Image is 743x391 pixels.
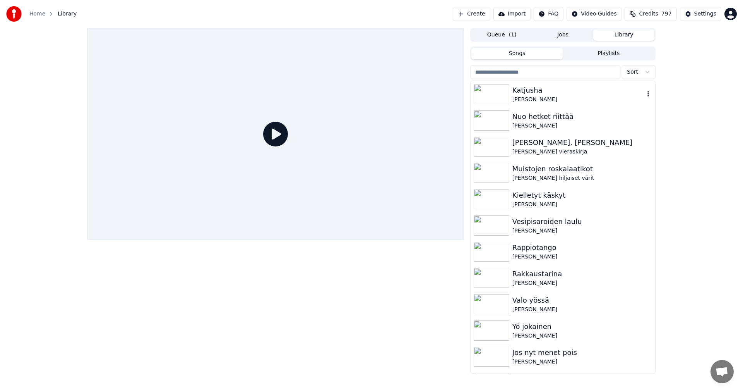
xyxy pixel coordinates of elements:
[512,227,652,235] div: [PERSON_NAME]
[58,10,77,18] span: Library
[512,269,652,279] div: Rakkaustarina
[512,164,652,174] div: Muistojen roskalaatikot
[512,201,652,208] div: [PERSON_NAME]
[661,10,672,18] span: 797
[512,122,652,130] div: [PERSON_NAME]
[512,242,652,253] div: Rappiotango
[509,31,517,39] span: ( 1 )
[512,216,652,227] div: Vesipisaroiden laulu
[532,29,594,41] button: Jobs
[694,10,716,18] div: Settings
[512,306,652,313] div: [PERSON_NAME]
[710,360,734,383] div: Avoin keskustelu
[567,7,621,21] button: Video Guides
[512,253,652,261] div: [PERSON_NAME]
[625,7,676,21] button: Credits797
[512,321,652,332] div: Yö jokainen
[512,96,644,103] div: [PERSON_NAME]
[512,332,652,340] div: [PERSON_NAME]
[453,7,490,21] button: Create
[680,7,721,21] button: Settings
[6,6,22,22] img: youka
[471,48,563,59] button: Songs
[512,137,652,148] div: [PERSON_NAME], [PERSON_NAME]
[493,7,531,21] button: Import
[29,10,77,18] nav: breadcrumb
[512,174,652,182] div: [PERSON_NAME] hiljaiset värit
[512,148,652,156] div: [PERSON_NAME] vieraskirja
[471,29,532,41] button: Queue
[563,48,654,59] button: Playlists
[512,347,652,358] div: Jos nyt menet pois
[627,68,638,76] span: Sort
[593,29,654,41] button: Library
[512,111,652,122] div: Nuo hetket riittää
[512,295,652,306] div: Valo yössä
[512,190,652,201] div: Kielletyt käskyt
[639,10,658,18] span: Credits
[534,7,563,21] button: FAQ
[512,85,644,96] div: Katjusha
[512,279,652,287] div: [PERSON_NAME]
[512,358,652,366] div: [PERSON_NAME]
[29,10,45,18] a: Home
